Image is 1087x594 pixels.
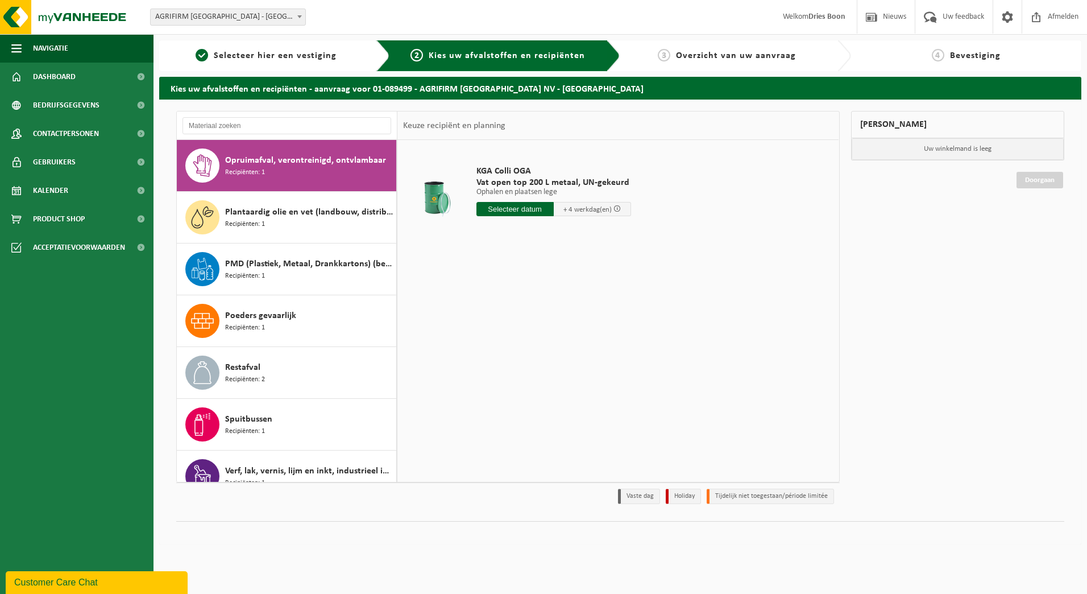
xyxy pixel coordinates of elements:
span: 1 [196,49,208,61]
button: Poeders gevaarlijk Recipiënten: 1 [177,295,397,347]
li: Tijdelijk niet toegestaan/période limitée [707,489,834,504]
span: AGRIFIRM BELGIUM - DRONGEN [150,9,306,26]
span: Selecteer hier een vestiging [214,51,337,60]
input: Materiaal zoeken [182,117,391,134]
button: Verf, lak, vernis, lijm en inkt, industrieel in 200lt-vat Recipiënten: 1 [177,451,397,502]
span: Recipiënten: 1 [225,323,265,333]
button: Plantaardig olie en vet (landbouw, distributie, voedingsambachten) Recipiënten: 1 [177,192,397,244]
span: Recipiënten: 1 [225,478,265,489]
li: Vaste dag [618,489,660,504]
iframe: chat widget [6,569,190,594]
span: KGA Colli OGA [476,166,631,177]
span: Recipiënten: 1 [225,167,265,178]
span: Verf, lak, vernis, lijm en inkt, industrieel in 200lt-vat [225,464,393,478]
span: Recipiënten: 2 [225,374,265,385]
a: 1Selecteer hier een vestiging [165,49,367,63]
strong: Dries Boon [808,13,845,21]
button: PMD (Plastiek, Metaal, Drankkartons) (bedrijven) Recipiënten: 1 [177,244,397,295]
span: Overzicht van uw aanvraag [676,51,796,60]
span: 4 [932,49,944,61]
span: AGRIFIRM BELGIUM - DRONGEN [151,9,305,25]
span: Vat open top 200 L metaal, UN-gekeurd [476,177,631,188]
span: Poeders gevaarlijk [225,309,296,323]
span: 3 [658,49,670,61]
span: Kalender [33,176,68,205]
span: Navigatie [33,34,68,63]
span: Acceptatievoorwaarden [33,233,125,262]
span: + 4 werkdag(en) [563,206,612,213]
span: Recipiënten: 1 [225,426,265,437]
h2: Kies uw afvalstoffen en recipiënten - aanvraag voor 01-089499 - AGRIFIRM [GEOGRAPHIC_DATA] NV - [... [159,77,1081,99]
span: Recipiënten: 1 [225,219,265,230]
span: PMD (Plastiek, Metaal, Drankkartons) (bedrijven) [225,257,393,271]
span: Spuitbussen [225,412,272,426]
span: Bevestiging [950,51,1001,60]
p: Uw winkelmand is leeg [852,138,1064,160]
span: Bedrijfsgegevens [33,91,99,119]
div: Keuze recipiënt en planning [397,112,511,140]
span: Product Shop [33,205,85,233]
span: Gebruikers [33,148,76,176]
input: Selecteer datum [476,202,554,216]
span: Recipiënten: 1 [225,271,265,282]
button: Spuitbussen Recipiënten: 1 [177,399,397,451]
span: Restafval [225,361,260,374]
span: Dashboard [33,63,76,91]
div: [PERSON_NAME] [851,111,1065,138]
li: Holiday [666,489,701,504]
span: 2 [410,49,423,61]
p: Ophalen en plaatsen lege [476,188,631,196]
a: Doorgaan [1017,172,1063,188]
button: Restafval Recipiënten: 2 [177,347,397,399]
span: Plantaardig olie en vet (landbouw, distributie, voedingsambachten) [225,205,393,219]
span: Contactpersonen [33,119,99,148]
button: Opruimafval, verontreinigd, ontvlambaar Recipiënten: 1 [177,140,397,192]
span: Kies uw afvalstoffen en recipiënten [429,51,585,60]
span: Opruimafval, verontreinigd, ontvlambaar [225,154,386,167]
